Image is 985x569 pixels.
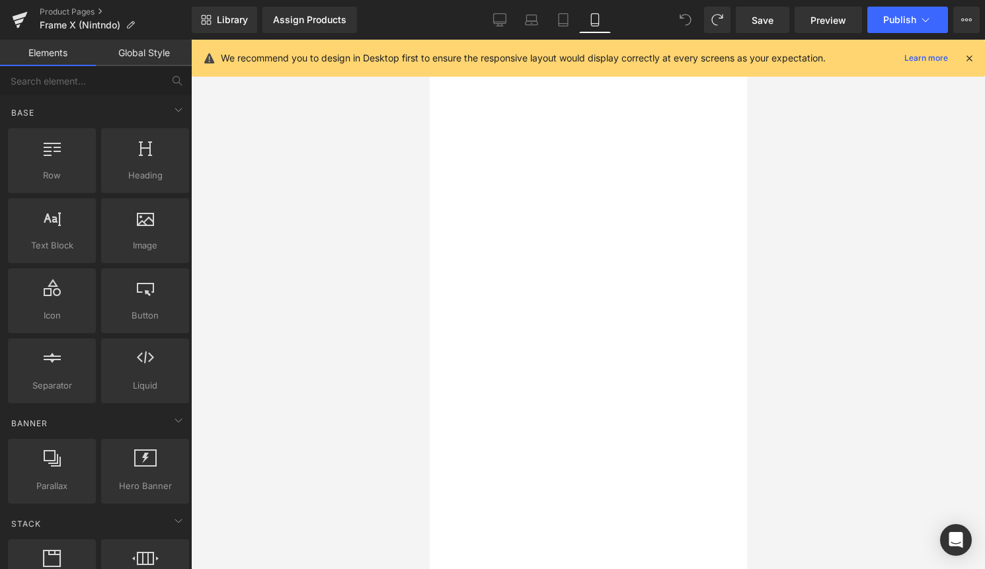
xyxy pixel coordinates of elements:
[752,13,773,27] span: Save
[953,7,980,33] button: More
[105,169,185,182] span: Heading
[105,239,185,252] span: Image
[10,106,36,119] span: Base
[12,379,92,393] span: Separator
[12,239,92,252] span: Text Block
[10,517,42,530] span: Stack
[105,479,185,493] span: Hero Banner
[12,479,92,493] span: Parallax
[10,417,49,430] span: Banner
[105,309,185,322] span: Button
[899,50,953,66] a: Learn more
[810,13,846,27] span: Preview
[12,169,92,182] span: Row
[867,7,948,33] button: Publish
[484,7,516,33] a: Desktop
[547,7,579,33] a: Tablet
[96,40,192,66] a: Global Style
[221,51,826,65] p: We recommend you to design in Desktop first to ensure the responsive layout would display correct...
[105,379,185,393] span: Liquid
[672,7,699,33] button: Undo
[12,309,92,322] span: Icon
[217,14,248,26] span: Library
[273,15,346,25] div: Assign Products
[940,524,972,556] div: Open Intercom Messenger
[704,7,730,33] button: Redo
[40,20,120,30] span: Frame X (Nintndo)
[40,7,192,17] a: Product Pages
[795,7,862,33] a: Preview
[579,7,611,33] a: Mobile
[883,15,916,25] span: Publish
[192,7,257,33] a: New Library
[516,7,547,33] a: Laptop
